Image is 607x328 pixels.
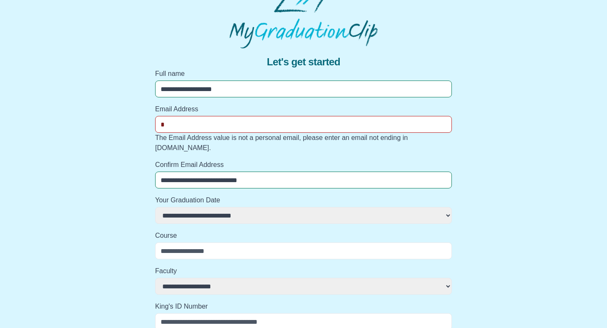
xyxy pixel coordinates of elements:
span: The Email Address value is not a personal email, please enter an email not ending in [DOMAIN_NAME]. [155,134,408,151]
label: Email Address [155,104,452,114]
span: Let's get started [267,55,340,69]
label: Confirm Email Address [155,160,452,170]
label: Course [155,231,452,241]
label: Full name [155,69,452,79]
label: Faculty [155,266,452,276]
label: Your Graduation Date [155,195,452,205]
label: King's ID Number [155,301,452,312]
